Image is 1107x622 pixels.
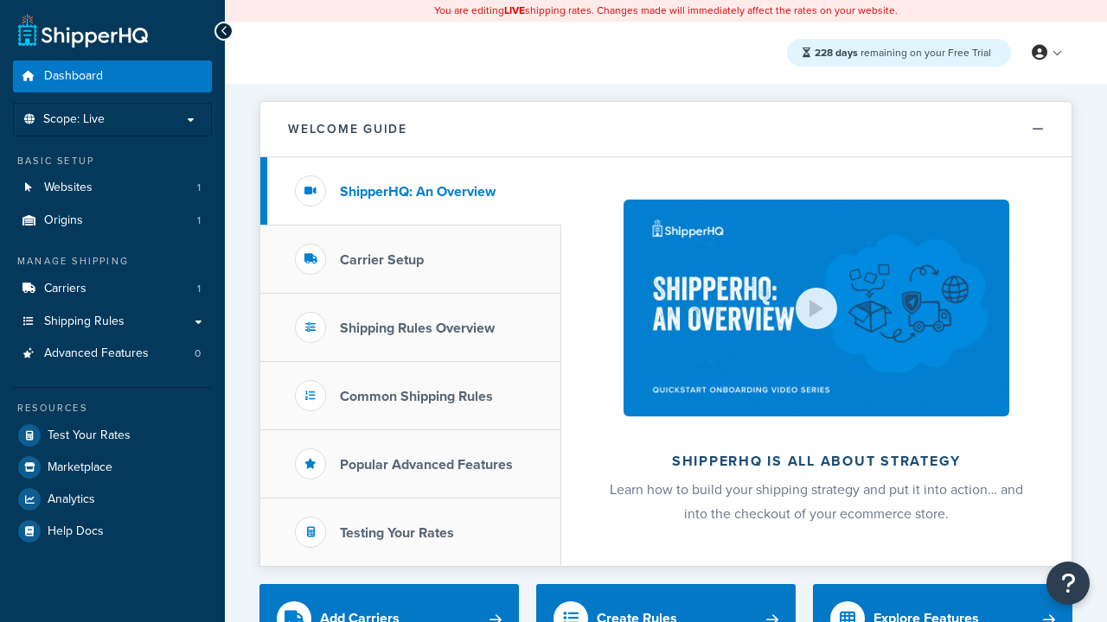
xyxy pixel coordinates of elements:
[44,282,86,296] span: Carriers
[815,45,858,60] strong: 228 days
[197,181,201,195] span: 1
[504,3,525,18] b: LIVE
[1046,562,1090,605] button: Open Resource Center
[48,492,95,507] span: Analytics
[340,389,493,404] h3: Common Shipping Rules
[197,213,201,228] span: 1
[13,401,212,416] div: Resources
[340,525,454,541] h3: Testing Your Rates
[13,306,212,338] a: Shipping Rules
[44,346,149,361] span: Advanced Features
[13,172,212,204] a: Websites1
[340,321,495,336] h3: Shipping Rules Overview
[13,154,212,168] div: Basic Setup
[13,338,212,370] li: Advanced Features
[340,457,513,473] h3: Popular Advanced Features
[48,524,104,539] span: Help Docs
[607,454,1026,469] h2: ShipperHQ is all about strategy
[13,484,212,515] a: Analytics
[340,252,424,268] h3: Carrier Setup
[13,273,212,305] a: Carriers1
[13,516,212,547] a: Help Docs
[44,69,103,84] span: Dashboard
[13,273,212,305] li: Carriers
[44,213,83,228] span: Origins
[288,123,407,136] h2: Welcome Guide
[48,460,112,475] span: Marketplace
[13,205,212,237] li: Origins
[197,282,201,296] span: 1
[13,338,212,370] a: Advanced Features0
[260,102,1072,157] button: Welcome Guide
[13,205,212,237] a: Origins1
[44,181,93,195] span: Websites
[340,184,496,200] h3: ShipperHQ: An Overview
[43,112,105,127] span: Scope: Live
[48,428,131,443] span: Test Your Rates
[44,314,125,329] span: Shipping Rules
[13,254,212,269] div: Manage Shipping
[610,479,1023,524] span: Learn how to build your shipping strategy and put it into action… and into the checkout of your e...
[195,346,201,361] span: 0
[815,45,991,60] span: remaining on your Free Trial
[13,60,212,92] a: Dashboard
[13,420,212,451] a: Test Your Rates
[624,200,1009,416] img: ShipperHQ is all about strategy
[13,172,212,204] li: Websites
[13,452,212,483] a: Marketplace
